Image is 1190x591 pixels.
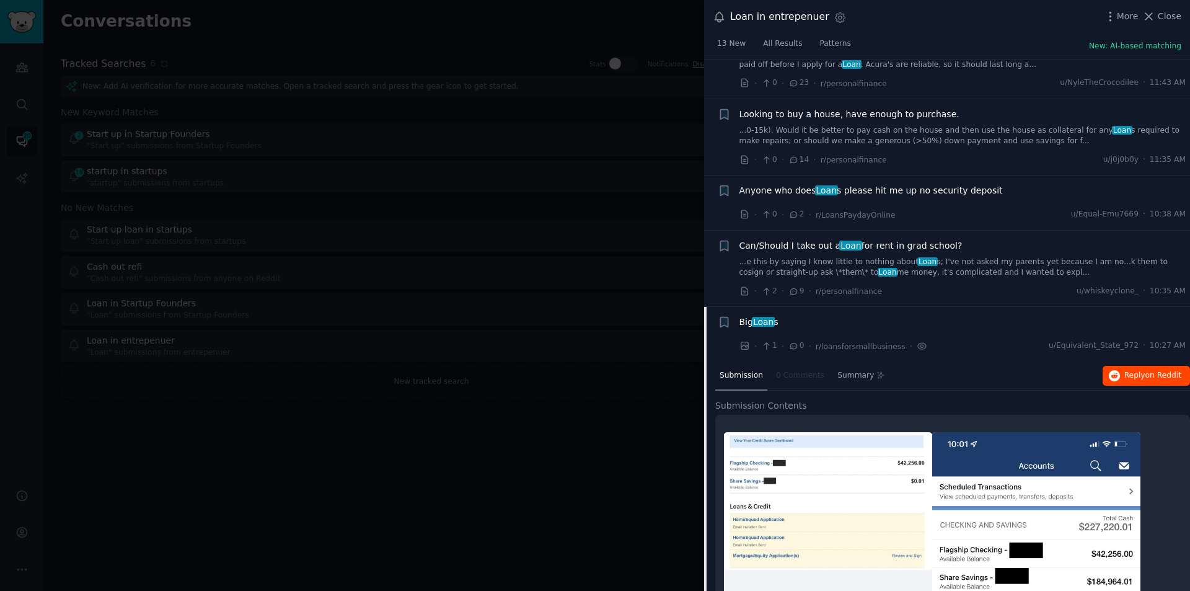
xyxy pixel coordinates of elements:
[763,38,802,50] span: All Results
[821,79,887,88] span: r/personalfinance
[739,239,963,252] a: Can/Should I take out aLoanfor rent in grad school?
[1104,10,1139,23] button: More
[878,268,898,277] span: Loan
[717,38,746,50] span: 13 New
[1142,10,1181,23] button: Close
[837,370,874,381] span: Summary
[754,77,757,90] span: ·
[739,125,1186,147] a: ...0-15k). Would it be better to pay cash on the house and then use the house as collateral for a...
[1150,78,1186,89] span: 11:43 AM
[788,78,809,89] span: 23
[754,208,757,221] span: ·
[739,316,778,329] span: Big s
[782,77,784,90] span: ·
[761,154,777,166] span: 0
[1145,371,1181,380] span: on Reddit
[788,209,804,220] span: 2
[917,257,938,266] span: Loan
[739,257,1186,278] a: ...e this by saying I know little to nothing aboutLoans; I've not asked my parents yet because I ...
[782,208,784,221] span: ·
[739,184,1003,197] span: Anyone who does s please hit me up no security deposit
[1103,154,1139,166] span: u/j0j0b0y
[788,154,809,166] span: 14
[754,153,757,166] span: ·
[820,38,851,50] span: Patterns
[761,340,777,352] span: 1
[739,48,1186,70] a: ...s that I have. My question: Should I get a carLoanto build history before I buy a house? The c...
[1143,286,1145,297] span: ·
[1150,154,1186,166] span: 11:35 AM
[739,184,1003,197] a: Anyone who doesLoans please hit me up no security deposit
[782,153,784,166] span: ·
[813,77,816,90] span: ·
[1150,286,1186,297] span: 10:35 AM
[1049,340,1139,352] span: u/Equivalent_State_972
[715,399,807,412] span: Submission Contents
[713,34,750,60] a: 13 New
[813,153,816,166] span: ·
[1143,154,1145,166] span: ·
[1143,78,1145,89] span: ·
[1071,209,1139,220] span: u/Equal-Emu7669
[809,340,811,353] span: ·
[724,432,932,570] img: Big loans
[739,316,778,329] a: BigLoans
[752,317,775,327] span: Loan
[1077,286,1139,297] span: u/whiskeyclone_
[754,285,757,298] span: ·
[1158,10,1181,23] span: Close
[788,340,804,352] span: 0
[782,340,784,353] span: ·
[816,287,882,296] span: r/personalfinance
[910,340,912,353] span: ·
[720,370,763,381] span: Submission
[1143,209,1145,220] span: ·
[809,208,811,221] span: ·
[761,78,777,89] span: 0
[1103,366,1190,386] button: Replyon Reddit
[816,342,906,351] span: r/loansforsmallbusiness
[759,34,806,60] a: All Results
[782,285,784,298] span: ·
[739,239,963,252] span: Can/Should I take out a for rent in grad school?
[730,9,829,25] div: Loan in entrepenuer
[809,285,811,298] span: ·
[842,60,862,69] span: Loan
[821,156,887,164] span: r/personalfinance
[754,340,757,353] span: ·
[816,211,896,220] span: r/LoansPaydayOnline
[788,286,804,297] span: 9
[1117,10,1139,23] span: More
[1124,370,1181,381] span: Reply
[1150,340,1186,352] span: 10:27 AM
[816,34,855,60] a: Patterns
[761,286,777,297] span: 2
[1112,126,1132,135] span: Loan
[1143,340,1145,352] span: ·
[815,185,838,195] span: Loan
[1150,209,1186,220] span: 10:38 AM
[1089,41,1181,52] button: New: AI-based matching
[739,108,959,121] a: Looking to buy a house, have enough to purchase.
[1060,78,1139,89] span: u/NyleTheCrocodilee
[839,241,862,251] span: Loan
[761,209,777,220] span: 0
